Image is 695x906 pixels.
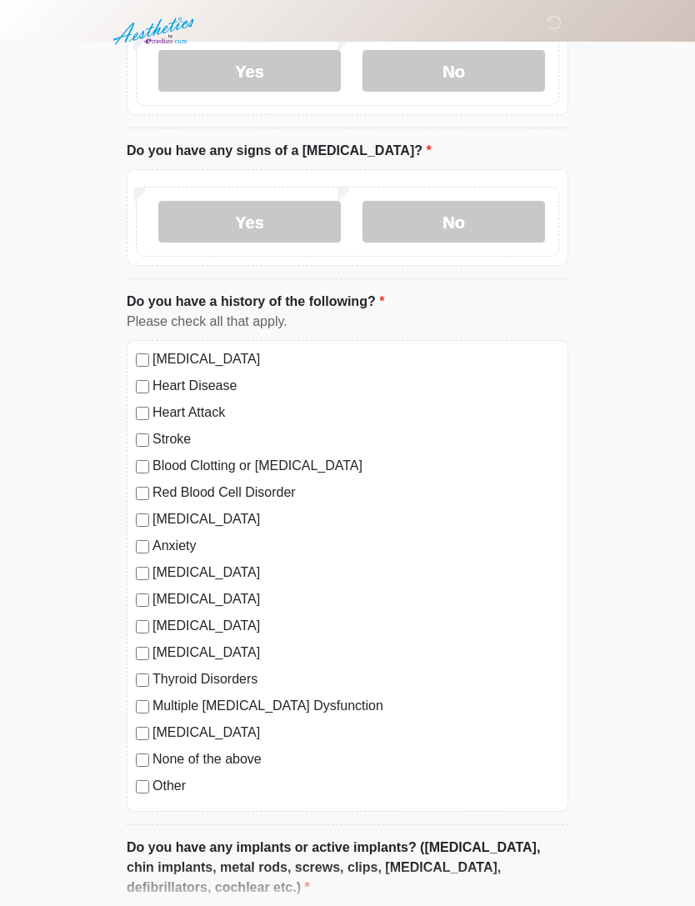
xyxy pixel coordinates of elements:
label: [MEDICAL_DATA] [152,590,559,610]
label: Do you have any signs of a [MEDICAL_DATA]? [127,142,432,162]
input: [MEDICAL_DATA] [136,648,149,661]
label: Thyroid Disorders [152,670,559,690]
input: [MEDICAL_DATA] [136,728,149,741]
label: [MEDICAL_DATA] [152,617,559,637]
input: Red Blood Cell Disorder [136,488,149,501]
input: [MEDICAL_DATA] [136,568,149,581]
label: Stroke [152,430,559,450]
input: Stroke [136,434,149,448]
input: Multiple [MEDICAL_DATA] Dysfunction [136,701,149,714]
label: Multiple [MEDICAL_DATA] Dysfunction [152,697,559,717]
input: [MEDICAL_DATA] [136,621,149,634]
label: Heart Disease [152,377,559,397]
label: Anxiety [152,537,559,557]
label: [MEDICAL_DATA] [152,643,559,663]
label: [MEDICAL_DATA] [152,510,559,530]
input: [MEDICAL_DATA] [136,514,149,528]
input: [MEDICAL_DATA] [136,594,149,608]
label: Other [152,777,559,797]
label: None of the above [152,750,559,770]
input: [MEDICAL_DATA] [136,354,149,368]
label: Red Blood Cell Disorder [152,483,559,503]
label: Blood Clotting or [MEDICAL_DATA] [152,457,559,477]
input: Anxiety [136,541,149,554]
label: Heart Attack [152,403,559,423]
input: Thyroid Disorders [136,674,149,688]
input: Heart Disease [136,381,149,394]
label: Yes [158,202,341,243]
img: Aesthetics by Emediate Cure Logo [110,13,201,51]
label: Do you have any implants or active implants? ([MEDICAL_DATA], chin implants, metal rods, screws, ... [127,838,568,898]
input: Other [136,781,149,794]
label: [MEDICAL_DATA] [152,723,559,743]
input: None of the above [136,754,149,768]
label: Yes [158,51,341,93]
label: No [362,202,545,243]
label: [MEDICAL_DATA] [152,350,559,370]
label: [MEDICAL_DATA] [152,563,559,583]
div: Please check all that apply. [127,313,568,333]
input: Heart Attack [136,408,149,421]
input: Blood Clotting or [MEDICAL_DATA] [136,461,149,474]
label: No [362,51,545,93]
label: Do you have a history of the following? [127,293,384,313]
